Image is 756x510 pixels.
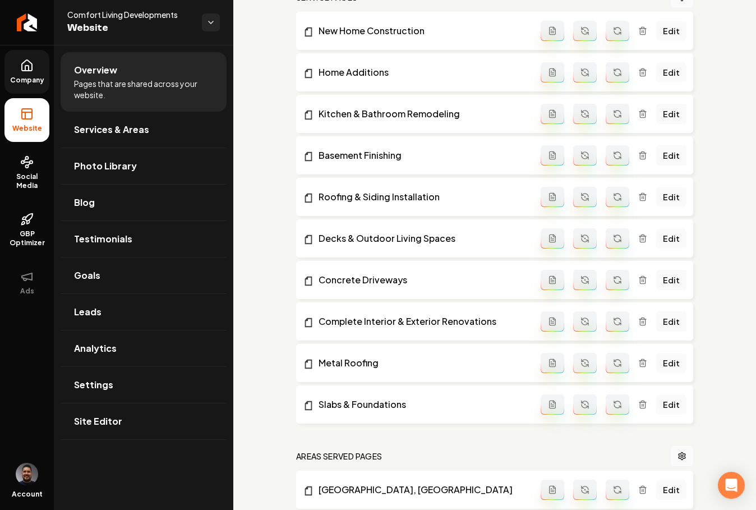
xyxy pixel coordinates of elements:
span: Website [8,124,47,133]
a: Blog [61,185,227,220]
span: Blog [74,196,95,209]
img: Rebolt Logo [17,13,38,31]
a: Leads [61,294,227,330]
button: Add admin page prompt [541,394,564,415]
span: Photo Library [74,159,137,173]
a: Edit [656,311,686,332]
a: Metal Roofing [303,356,541,370]
button: Ads [4,261,49,305]
span: GBP Optimizer [4,229,49,247]
button: Add admin page prompt [541,21,564,41]
button: Add admin page prompt [541,228,564,249]
span: Analytics [74,342,117,355]
span: Site Editor [74,415,122,428]
a: Site Editor [61,403,227,439]
a: Concrete Driveways [303,273,541,287]
a: Kitchen & Bathroom Remodeling [303,107,541,121]
a: Edit [656,228,686,249]
a: Edit [656,145,686,166]
button: Add admin page prompt [541,480,564,500]
a: Edit [656,394,686,415]
a: Social Media [4,146,49,199]
a: New Home Construction [303,24,541,38]
div: Open Intercom Messenger [718,472,745,499]
a: Home Additions [303,66,541,79]
span: Leads [74,305,102,319]
a: Edit [656,353,686,373]
a: Complete Interior & Exterior Renovations [303,315,541,328]
a: Services & Areas [61,112,227,148]
a: Goals [61,258,227,293]
span: Comfort Living Developments [67,9,193,20]
a: Edit [656,480,686,500]
button: Open user button [16,463,38,485]
a: Settings [61,367,227,403]
a: Edit [656,187,686,207]
a: Company [4,50,49,94]
a: Edit [656,62,686,82]
a: Analytics [61,330,227,366]
span: Company [6,76,49,85]
button: Add admin page prompt [541,187,564,207]
button: Add admin page prompt [541,104,564,124]
button: Add admin page prompt [541,311,564,332]
a: Testimonials [61,221,227,257]
span: Testimonials [74,232,132,246]
span: Ads [16,287,39,296]
h2: Areas Served Pages [296,451,382,462]
a: Roofing & Siding Installation [303,190,541,204]
button: Add admin page prompt [541,62,564,82]
a: Slabs & Foundations [303,398,541,411]
button: Add admin page prompt [541,270,564,290]
a: Edit [656,21,686,41]
a: Decks & Outdoor Living Spaces [303,232,541,245]
span: Services & Areas [74,123,149,136]
a: Basement Finishing [303,149,541,162]
a: Photo Library [61,148,227,184]
span: Social Media [4,172,49,190]
a: Edit [656,270,686,290]
span: Website [67,20,193,36]
button: Add admin page prompt [541,145,564,166]
a: GBP Optimizer [4,204,49,256]
span: Goals [74,269,100,282]
span: Overview [74,63,117,77]
a: Edit [656,104,686,124]
img: Daniel Humberto Ortega Celis [16,463,38,485]
a: [GEOGRAPHIC_DATA], [GEOGRAPHIC_DATA] [303,483,541,497]
button: Add admin page prompt [541,353,564,373]
span: Settings [74,378,113,392]
span: Account [12,490,43,499]
span: Pages that are shared across your website. [74,78,213,100]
